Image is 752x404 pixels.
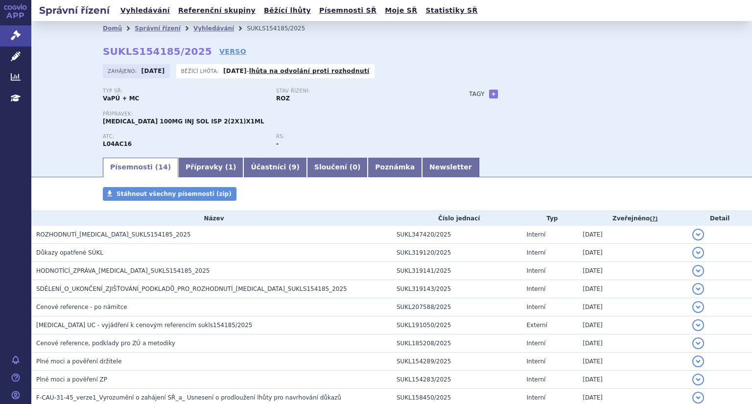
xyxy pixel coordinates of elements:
[103,95,139,102] strong: VaPÚ + MC
[527,304,546,310] span: Interní
[422,158,479,177] a: Newsletter
[223,67,370,75] p: -
[392,371,522,389] td: SUKL154283/2025
[141,68,165,74] strong: [DATE]
[522,211,578,226] th: Typ
[36,249,103,256] span: Důkazy opatřené SÚKL
[578,316,687,334] td: [DATE]
[578,244,687,262] td: [DATE]
[527,376,546,383] span: Interní
[692,301,704,313] button: detail
[692,337,704,349] button: detail
[392,298,522,316] td: SUKL207588/2025
[692,265,704,277] button: detail
[276,88,440,94] p: Stav řízení:
[692,319,704,331] button: detail
[578,353,687,371] td: [DATE]
[247,21,318,36] li: SUKLS154185/2025
[36,285,347,292] span: SDĚLENÍ_O_UKONČENÍ_ZJIŠŤOVÁNÍ_PODKLADŮ_PRO_ROZHODNUTÍ_TREMFYA_SUKLS154185_2025
[392,262,522,280] td: SUKL319141/2025
[527,322,547,329] span: Externí
[292,163,297,171] span: 9
[103,134,266,140] p: ATC:
[36,304,127,310] span: Cenové reference - po námitce
[578,211,687,226] th: Zveřejněno
[692,374,704,385] button: detail
[103,141,132,147] strong: GUSELKUMAB
[423,4,480,17] a: Statistiky SŘ
[527,394,546,401] span: Interní
[307,158,368,177] a: Sloučení (0)
[527,249,546,256] span: Interní
[103,158,178,177] a: Písemnosti (14)
[276,95,290,102] strong: ROZ
[276,141,279,147] strong: -
[228,163,233,171] span: 1
[103,111,449,117] p: Přípravek:
[103,46,212,57] strong: SUKLS154185/2025
[527,267,546,274] span: Interní
[36,340,175,347] span: Cenové reference, podklady pro ZÚ a metodiky
[36,394,341,401] span: F-CAU-31-45_verze1_Vyrozumění o zahájení SŘ_a_ Usnesení o prodloužení lhůty pro navrhování důkazů
[692,283,704,295] button: detail
[527,231,546,238] span: Interní
[276,134,440,140] p: RS:
[692,356,704,367] button: detail
[181,67,221,75] span: Běžící lhůta:
[578,371,687,389] td: [DATE]
[368,158,422,177] a: Poznámka
[527,285,546,292] span: Interní
[489,90,498,98] a: +
[36,267,210,274] span: HODNOTÍCÍ_ZPRÁVA_TREMFYA_SUKLS154185_2025
[527,340,546,347] span: Interní
[158,163,167,171] span: 14
[175,4,258,17] a: Referenční skupiny
[692,247,704,259] button: detail
[243,158,306,177] a: Účastníci (9)
[392,226,522,244] td: SUKL347420/2025
[36,358,122,365] span: Plné moci a pověření držitele
[219,47,246,56] a: VERSO
[392,211,522,226] th: Číslo jednací
[392,280,522,298] td: SUKL319143/2025
[687,211,752,226] th: Detail
[103,88,266,94] p: Typ SŘ:
[578,226,687,244] td: [DATE]
[578,280,687,298] td: [DATE]
[692,392,704,404] button: detail
[31,211,392,226] th: Název
[392,334,522,353] td: SUKL185208/2025
[316,4,379,17] a: Písemnosti SŘ
[692,229,704,240] button: detail
[578,262,687,280] td: [DATE]
[36,231,191,238] span: ROZHODNUTÍ_TREMFYA_SUKLS154185_2025
[135,25,181,32] a: Správní řízení
[117,190,232,197] span: Stáhnout všechny písemnosti (zip)
[178,158,243,177] a: Přípravky (1)
[103,25,122,32] a: Domů
[578,298,687,316] td: [DATE]
[223,68,247,74] strong: [DATE]
[392,316,522,334] td: SUKL191050/2025
[392,353,522,371] td: SUKL154289/2025
[36,322,252,329] span: TREMFYA UC - vyjádření k cenovým referencím sukls154185/2025
[36,376,107,383] span: Plné moci a pověření ZP
[31,3,117,17] h2: Správní řízení
[527,358,546,365] span: Interní
[392,244,522,262] td: SUKL319120/2025
[103,187,236,201] a: Stáhnout všechny písemnosti (zip)
[578,334,687,353] td: [DATE]
[117,4,173,17] a: Vyhledávání
[103,118,264,125] span: [MEDICAL_DATA] 100MG INJ SOL ISP 2(2X1)X1ML
[352,163,357,171] span: 0
[650,215,658,222] abbr: (?)
[469,88,485,100] h3: Tagy
[249,68,370,74] a: lhůta na odvolání proti rozhodnutí
[261,4,314,17] a: Běžící lhůty
[108,67,139,75] span: Zahájeno:
[193,25,234,32] a: Vyhledávání
[382,4,420,17] a: Moje SŘ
